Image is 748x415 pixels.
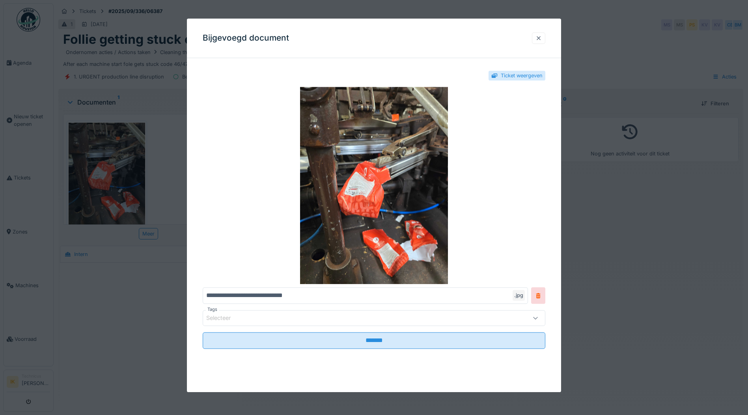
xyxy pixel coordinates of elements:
h3: Bijgevoegd document [203,33,289,43]
div: Ticket weergeven [501,72,543,79]
div: .jpg [513,290,525,301]
div: Selecteer [206,314,242,323]
label: Tags [206,307,219,313]
img: e3c5ff46-7f44-4b65-9bf9-3d33be7bc0e4-17579174512848680682841396943197.jpg [203,87,545,284]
